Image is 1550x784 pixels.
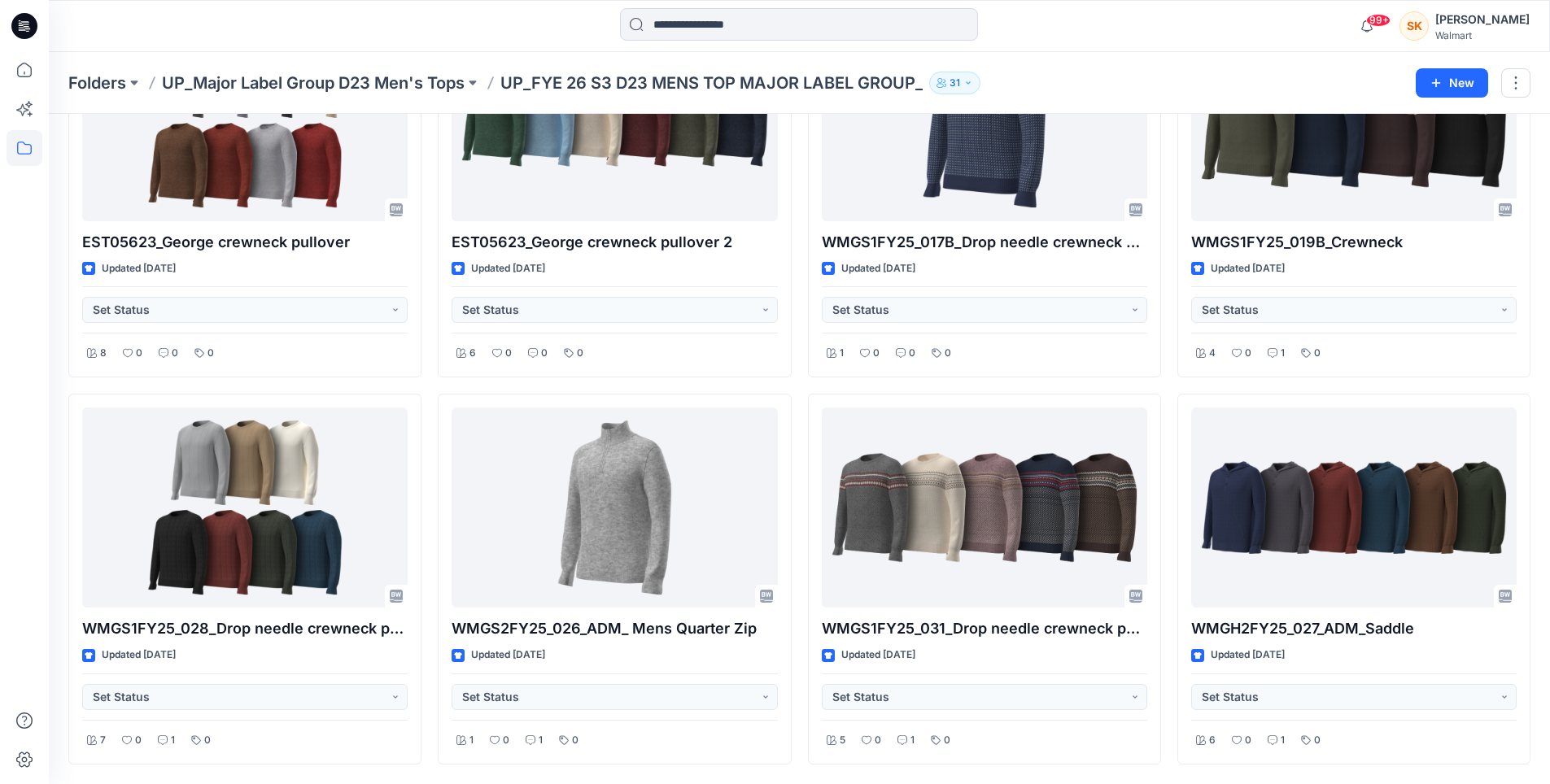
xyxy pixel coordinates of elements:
[841,260,915,277] p: Updated [DATE]
[503,732,509,749] p: 0
[500,72,923,94] p: UP_FYE 26 S3 D23 MENS TOP MAJOR LABEL GROUP_
[822,407,1147,608] a: WMGS1FY25_031_Drop needle crewneck pullover
[171,732,175,749] p: 1
[822,617,1147,640] p: WMGS1FY25_031_Drop needle crewneck pullover
[102,647,176,664] p: Updated [DATE]
[1281,345,1285,362] p: 1
[875,732,881,749] p: 0
[1191,617,1517,640] p: WMGH2FY25_027_ADM_Saddle
[950,74,960,92] p: 31
[82,231,408,254] p: EST05623_George crewneck pullover
[944,732,950,749] p: 0
[204,732,211,749] p: 0
[162,72,465,94] a: UP_Major Label Group D23 Men's Tops
[577,345,583,362] p: 0
[1314,732,1321,749] p: 0
[82,407,408,608] a: WMGS1FY25_028_Drop needle crewneck pullover
[471,647,545,664] p: Updated [DATE]
[100,345,107,362] p: 8
[945,345,951,362] p: 0
[1416,68,1488,98] button: New
[452,231,777,254] p: EST05623_George crewneck pullover 2
[841,647,915,664] p: Updated [DATE]
[840,732,845,749] p: 5
[873,345,880,362] p: 0
[452,20,777,221] a: EST05623_George crewneck pullover 2
[469,732,474,749] p: 1
[100,732,106,749] p: 7
[452,407,777,608] a: WMGS2FY25_026_ADM_ Mens Quarter Zip
[822,20,1147,221] a: WMGS1FY25_017B_Drop needle crewneck pullover(TM)
[1366,14,1391,27] span: 99+
[539,732,543,749] p: 1
[1191,231,1517,254] p: WMGS1FY25_019B_Crewneck
[1191,407,1517,608] a: WMGH2FY25_027_ADM_Saddle
[910,732,915,749] p: 1
[1245,732,1251,749] p: 0
[1435,29,1530,41] div: Walmart
[102,260,176,277] p: Updated [DATE]
[1314,345,1321,362] p: 0
[207,345,214,362] p: 0
[541,345,548,362] p: 0
[909,345,915,362] p: 0
[172,345,178,362] p: 0
[505,345,512,362] p: 0
[572,732,579,749] p: 0
[82,617,408,640] p: WMGS1FY25_028_Drop needle crewneck pullover
[1209,345,1216,362] p: 4
[469,345,476,362] p: 6
[452,617,777,640] p: WMGS2FY25_026_ADM_ Mens Quarter Zip
[68,72,126,94] a: Folders
[1211,260,1285,277] p: Updated [DATE]
[471,260,545,277] p: Updated [DATE]
[1191,20,1517,221] a: WMGS1FY25_019B_Crewneck
[1211,647,1285,664] p: Updated [DATE]
[136,345,142,362] p: 0
[929,72,980,94] button: 31
[1435,10,1530,29] div: [PERSON_NAME]
[1209,732,1216,749] p: 6
[1245,345,1251,362] p: 0
[1399,11,1429,41] div: SK
[82,20,408,221] a: EST05623_George crewneck pullover
[822,231,1147,254] p: WMGS1FY25_017B_Drop needle crewneck pullover(TM)
[135,732,142,749] p: 0
[840,345,844,362] p: 1
[1281,732,1285,749] p: 1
